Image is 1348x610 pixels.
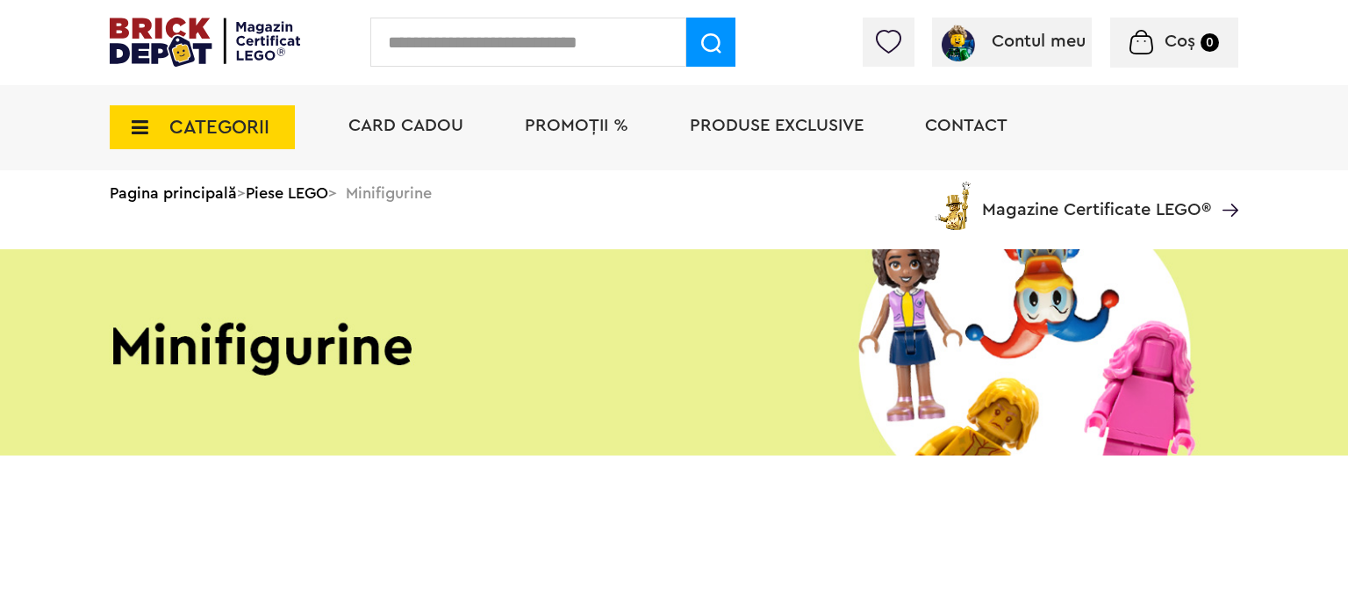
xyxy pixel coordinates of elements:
[348,117,463,134] a: Card Cadou
[525,117,628,134] a: PROMOȚII %
[1211,178,1238,196] a: Magazine Certificate LEGO®
[169,118,269,137] span: CATEGORII
[1201,33,1219,52] small: 0
[939,32,1086,50] a: Contul meu
[982,178,1211,219] span: Magazine Certificate LEGO®
[992,32,1086,50] span: Contul meu
[925,117,1007,134] a: Contact
[1165,32,1195,50] span: Coș
[690,117,864,134] a: Produse exclusive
